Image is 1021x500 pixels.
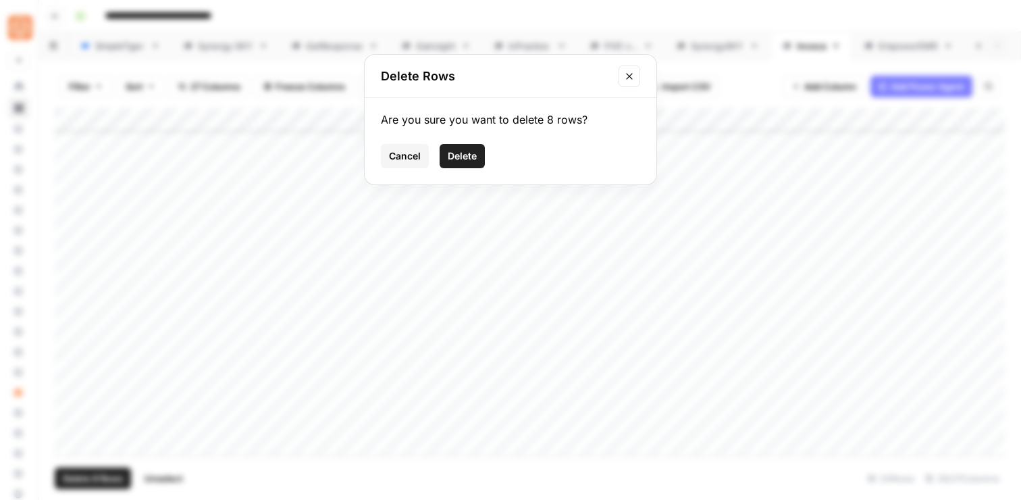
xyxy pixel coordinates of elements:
[381,67,610,86] h2: Delete Rows
[619,66,640,87] button: Close modal
[440,144,485,168] button: Delete
[381,111,640,128] div: Are you sure you want to delete 8 rows?
[381,144,429,168] button: Cancel
[389,149,421,163] span: Cancel
[448,149,477,163] span: Delete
